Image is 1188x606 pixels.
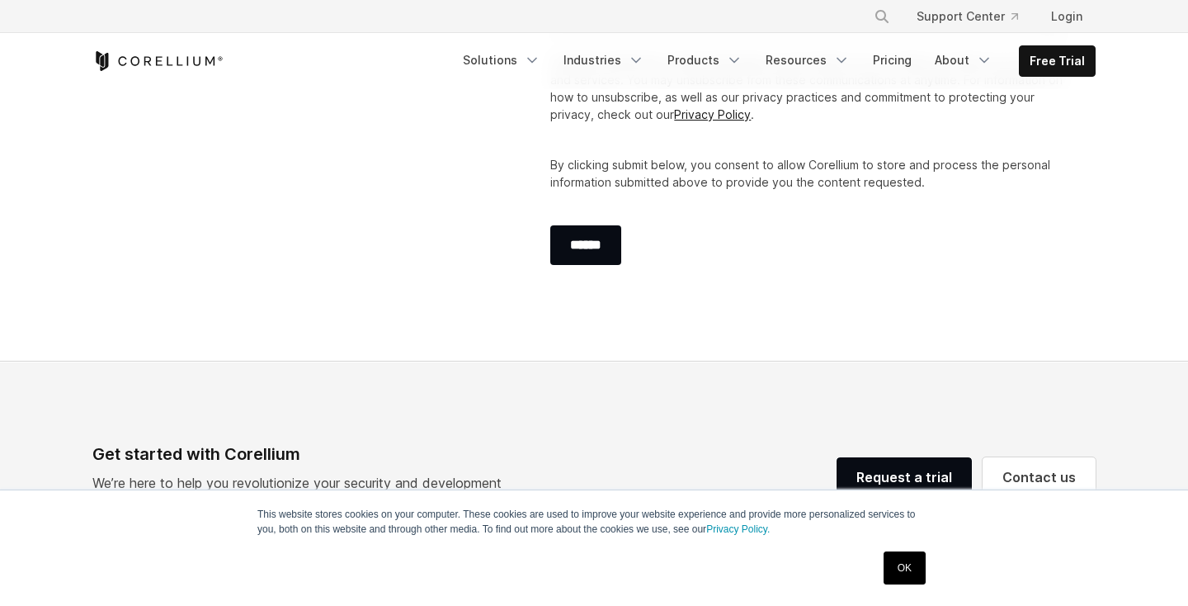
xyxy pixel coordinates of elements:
p: This website stores cookies on your computer. These cookies are used to improve your website expe... [257,507,931,537]
a: Login [1038,2,1096,31]
a: About [925,45,1002,75]
a: Privacy Policy [674,107,751,121]
a: Corellium Home [92,51,224,71]
div: Navigation Menu [453,45,1096,77]
p: We’re here to help you revolutionize your security and development practices with pioneering tech... [92,473,515,513]
div: Navigation Menu [854,2,1096,31]
p: By clicking submit below, you consent to allow Corellium to store and process the personal inform... [550,156,1069,191]
a: Products [658,45,752,75]
a: Request a trial [837,457,972,497]
a: Support Center [903,2,1031,31]
a: Industries [554,45,654,75]
div: Get started with Corellium [92,442,515,466]
a: OK [884,552,926,585]
a: Solutions [453,45,550,75]
a: Pricing [863,45,922,75]
a: Contact us [983,457,1096,497]
a: Resources [756,45,860,75]
button: Search [867,2,897,31]
a: Privacy Policy. [706,523,770,535]
a: Free Trial [1020,46,1095,76]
